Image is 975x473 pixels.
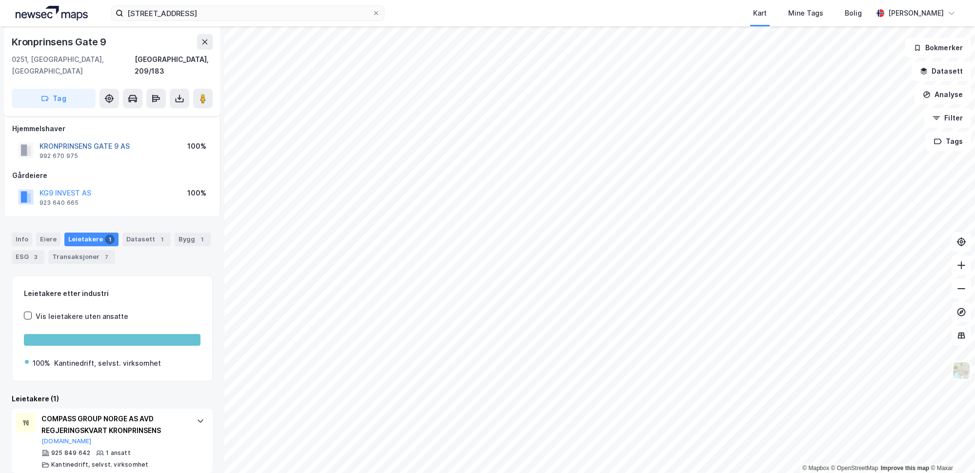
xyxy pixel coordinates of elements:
[54,357,161,369] div: Kantinedrift, selvst. virksomhet
[952,361,971,380] img: Z
[788,7,823,19] div: Mine Tags
[831,465,878,472] a: OpenStreetMap
[187,187,206,199] div: 100%
[12,250,44,264] div: ESG
[101,252,111,262] div: 7
[157,235,167,244] div: 1
[40,152,78,160] div: 992 670 975
[926,132,971,151] button: Tags
[122,233,171,246] div: Datasett
[135,54,213,77] div: [GEOGRAPHIC_DATA], 209/183
[12,233,32,246] div: Info
[12,89,96,108] button: Tag
[12,170,212,181] div: Gårdeiere
[888,7,944,19] div: [PERSON_NAME]
[41,437,92,445] button: [DOMAIN_NAME]
[123,6,372,20] input: Søk på adresse, matrikkel, gårdeiere, leietakere eller personer
[48,250,115,264] div: Transaksjoner
[753,7,767,19] div: Kart
[51,461,148,469] div: Kantinedrift, selvst. virksomhet
[187,140,206,152] div: 100%
[33,357,50,369] div: 100%
[915,85,971,104] button: Analyse
[40,199,79,207] div: 923 640 665
[12,34,108,50] div: Kronprinsens Gate 9
[51,449,90,457] div: 925 849 642
[924,108,971,128] button: Filter
[16,6,88,20] img: logo.a4113a55bc3d86da70a041830d287a7e.svg
[105,235,115,244] div: 1
[175,233,211,246] div: Bygg
[36,233,60,246] div: Eiere
[802,465,829,472] a: Mapbox
[905,38,971,58] button: Bokmerker
[31,252,40,262] div: 3
[36,311,128,322] div: Vis leietakere uten ansatte
[12,123,212,135] div: Hjemmelshaver
[41,413,187,436] div: COMPASS GROUP NORGE AS AVD REGJERINGSKVART KRONPRINSENS
[106,449,131,457] div: 1 ansatt
[912,61,971,81] button: Datasett
[926,426,975,473] div: Kontrollprogram for chat
[881,465,929,472] a: Improve this map
[926,426,975,473] iframe: Chat Widget
[197,235,207,244] div: 1
[12,54,135,77] div: 0251, [GEOGRAPHIC_DATA], [GEOGRAPHIC_DATA]
[845,7,862,19] div: Bolig
[12,393,213,405] div: Leietakere (1)
[64,233,119,246] div: Leietakere
[24,288,200,299] div: Leietakere etter industri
